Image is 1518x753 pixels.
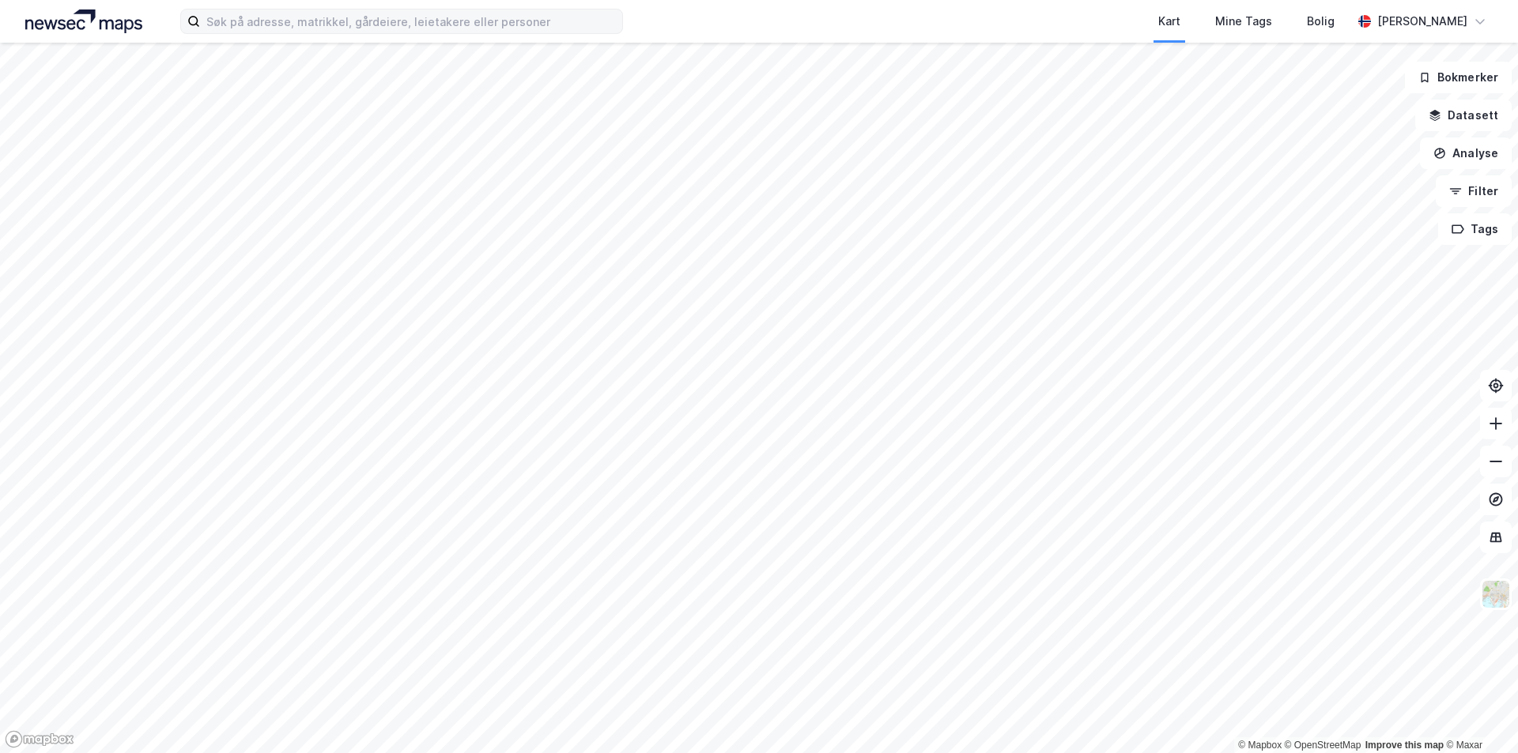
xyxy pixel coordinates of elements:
div: Bolig [1307,12,1335,31]
div: Mine Tags [1215,12,1272,31]
div: [PERSON_NAME] [1377,12,1467,31]
div: Kart [1158,12,1180,31]
input: Søk på adresse, matrikkel, gårdeiere, leietakere eller personer [200,9,622,33]
img: logo.a4113a55bc3d86da70a041830d287a7e.svg [25,9,142,33]
iframe: Chat Widget [1439,677,1518,753]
